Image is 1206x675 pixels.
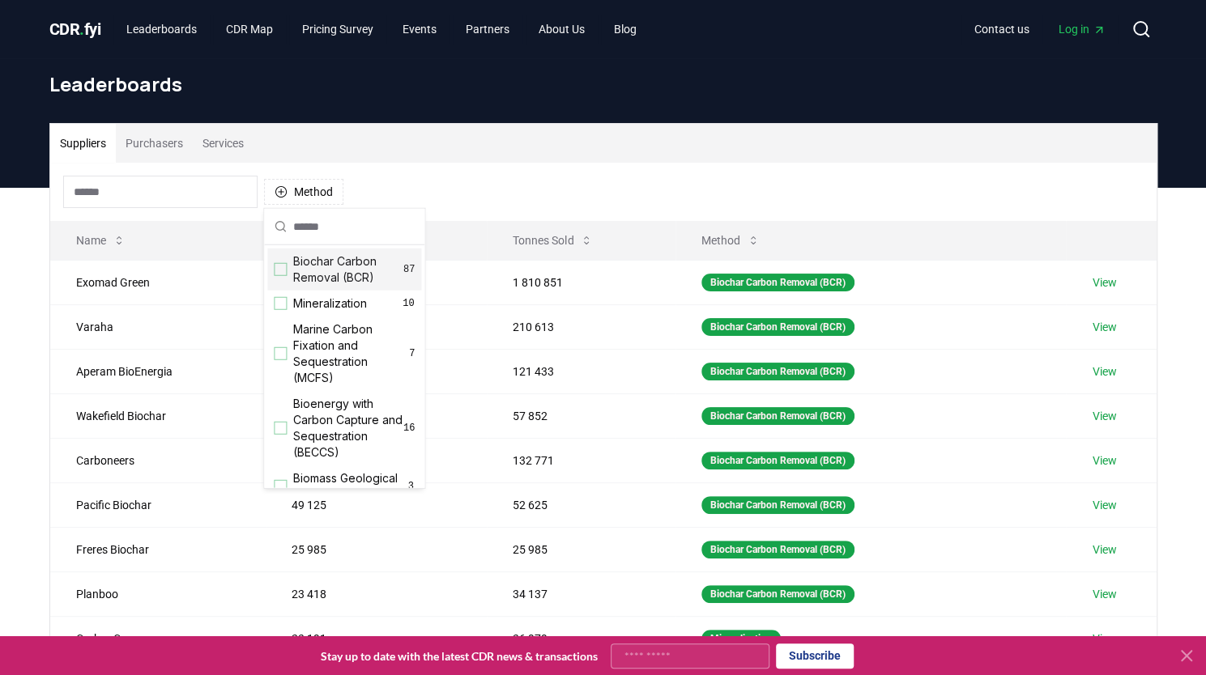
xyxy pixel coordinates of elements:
[487,393,675,438] td: 57 852
[293,321,409,386] span: Marine Carbon Fixation and Sequestration (MCFS)
[293,396,403,461] span: Bioenergy with Carbon Capture and Sequestration (BECCS)
[193,124,254,163] button: Services
[50,482,266,527] td: Pacific Biochar
[1092,363,1116,380] a: View
[1092,319,1116,335] a: View
[293,295,367,312] span: Mineralization
[289,15,386,44] a: Pricing Survey
[487,527,675,571] td: 25 985
[487,438,675,482] td: 132 771
[402,297,415,310] span: 10
[49,71,1157,97] h1: Leaderboards
[63,224,138,257] button: Name
[1092,630,1116,647] a: View
[50,527,266,571] td: Freres Biochar
[1092,452,1116,469] a: View
[701,274,854,291] div: Biochar Carbon Removal (BCR)
[113,15,210,44] a: Leaderboards
[50,616,266,660] td: CarbonCure
[116,124,193,163] button: Purchasers
[50,349,266,393] td: Aperam BioEnergia
[50,124,116,163] button: Suppliers
[213,15,286,44] a: CDR Map
[487,571,675,616] td: 34 137
[264,179,343,205] button: Method
[487,616,675,660] td: 36 979
[487,349,675,393] td: 121 433
[701,318,854,336] div: Biochar Carbon Removal (BCR)
[409,347,415,360] span: 7
[390,15,450,44] a: Events
[293,253,403,286] span: Biochar Carbon Removal (BCR)
[293,470,407,503] span: Biomass Geological Sequestration
[403,263,415,276] span: 87
[701,407,854,425] div: Biochar Carbon Removal (BCR)
[79,19,84,39] span: .
[487,482,675,527] td: 52 625
[407,480,415,493] span: 3
[688,224,773,257] button: Method
[50,260,266,304] td: Exomad Green
[1092,586,1116,602] a: View
[1092,408,1116,424] a: View
[1092,274,1116,291] a: View
[526,15,598,44] a: About Us
[701,585,854,603] div: Biochar Carbon Removal (BCR)
[49,19,101,39] span: CDR fyi
[1059,21,1106,37] span: Log in
[113,15,650,44] nav: Main
[701,541,854,558] div: Biochar Carbon Removal (BCR)
[961,15,1042,44] a: Contact us
[49,18,101,40] a: CDR.fyi
[50,571,266,616] td: Planboo
[1092,497,1116,513] a: View
[1046,15,1119,44] a: Log in
[266,527,487,571] td: 25 985
[601,15,650,44] a: Blog
[487,260,675,304] td: 1 810 851
[961,15,1119,44] nav: Main
[701,363,854,380] div: Biochar Carbon Removal (BCR)
[1092,541,1116,558] a: View
[701,496,854,514] div: Biochar Carbon Removal (BCR)
[701,452,854,469] div: Biochar Carbon Removal (BCR)
[266,571,487,616] td: 23 418
[266,616,487,660] td: 23 191
[701,630,781,647] div: Mineralization
[453,15,522,44] a: Partners
[500,224,606,257] button: Tonnes Sold
[50,304,266,349] td: Varaha
[50,393,266,438] td: Wakefield Biochar
[487,304,675,349] td: 210 613
[403,422,415,435] span: 16
[50,438,266,482] td: Carboneers
[266,482,487,527] td: 49 125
